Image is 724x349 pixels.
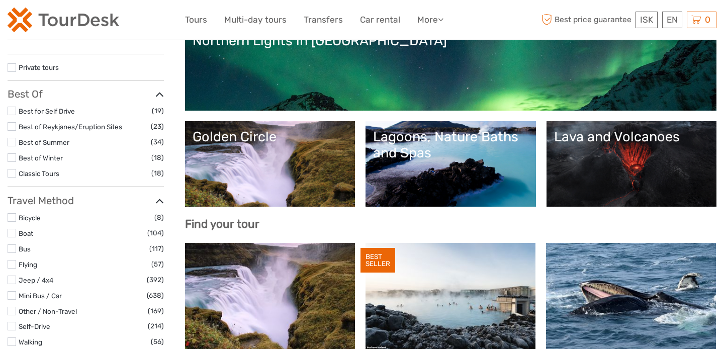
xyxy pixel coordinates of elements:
[19,322,50,330] a: Self-Drive
[19,214,41,222] a: Bicycle
[224,13,287,27] a: Multi-day tours
[19,292,62,300] a: Mini Bus / Car
[151,136,164,148] span: (34)
[19,260,37,269] a: Flying
[151,152,164,163] span: (18)
[151,336,164,347] span: (56)
[151,258,164,270] span: (57)
[185,13,207,27] a: Tours
[19,107,75,115] a: Best for Self Drive
[148,320,164,332] span: (214)
[19,138,69,146] a: Best of Summer
[662,12,682,28] div: EN
[19,154,63,162] a: Best of Winter
[19,169,59,178] a: Classic Tours
[193,33,709,49] div: Northern Lights in [GEOGRAPHIC_DATA]
[373,129,528,161] div: Lagoons, Nature Baths and Spas
[193,33,709,103] a: Northern Lights in [GEOGRAPHIC_DATA]
[417,13,443,27] a: More
[185,217,259,231] b: Find your tour
[147,290,164,301] span: (638)
[149,243,164,254] span: (117)
[373,129,528,199] a: Lagoons, Nature Baths and Spas
[539,12,633,28] span: Best price guarantee
[19,245,31,253] a: Bus
[19,63,59,71] a: Private tours
[148,305,164,317] span: (169)
[151,121,164,132] span: (23)
[19,307,77,315] a: Other / Non-Travel
[147,227,164,239] span: (104)
[304,13,343,27] a: Transfers
[8,88,164,100] h3: Best Of
[8,8,119,32] img: 120-15d4194f-c635-41b9-a512-a3cb382bfb57_logo_small.png
[152,105,164,117] span: (19)
[193,129,348,199] a: Golden Circle
[703,15,712,25] span: 0
[554,129,709,145] div: Lava and Volcanoes
[360,248,395,273] div: BEST SELLER
[640,15,653,25] span: ISK
[154,212,164,223] span: (8)
[151,167,164,179] span: (18)
[193,129,348,145] div: Golden Circle
[19,338,42,346] a: Walking
[19,123,122,131] a: Best of Reykjanes/Eruption Sites
[360,13,400,27] a: Car rental
[19,276,53,284] a: Jeep / 4x4
[19,229,33,237] a: Boat
[554,129,709,199] a: Lava and Volcanoes
[147,274,164,286] span: (392)
[8,195,164,207] h3: Travel Method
